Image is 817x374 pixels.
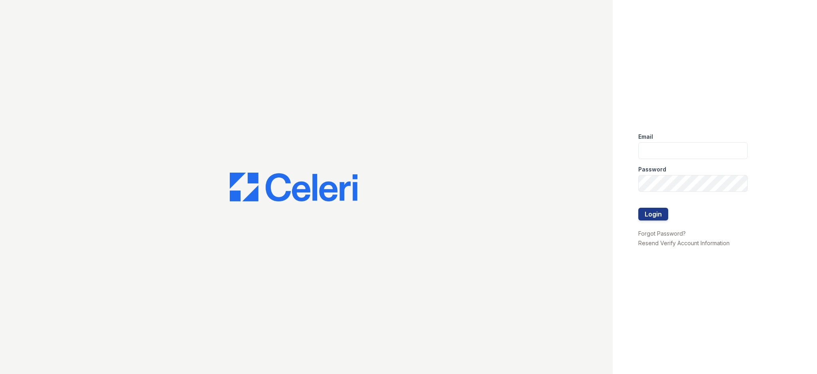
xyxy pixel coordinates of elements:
[638,240,730,246] a: Resend Verify Account Information
[230,173,357,201] img: CE_Logo_Blue-a8612792a0a2168367f1c8372b55b34899dd931a85d93a1a3d3e32e68fde9ad4.png
[638,133,653,141] label: Email
[638,208,668,220] button: Login
[638,230,686,237] a: Forgot Password?
[638,165,666,173] label: Password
